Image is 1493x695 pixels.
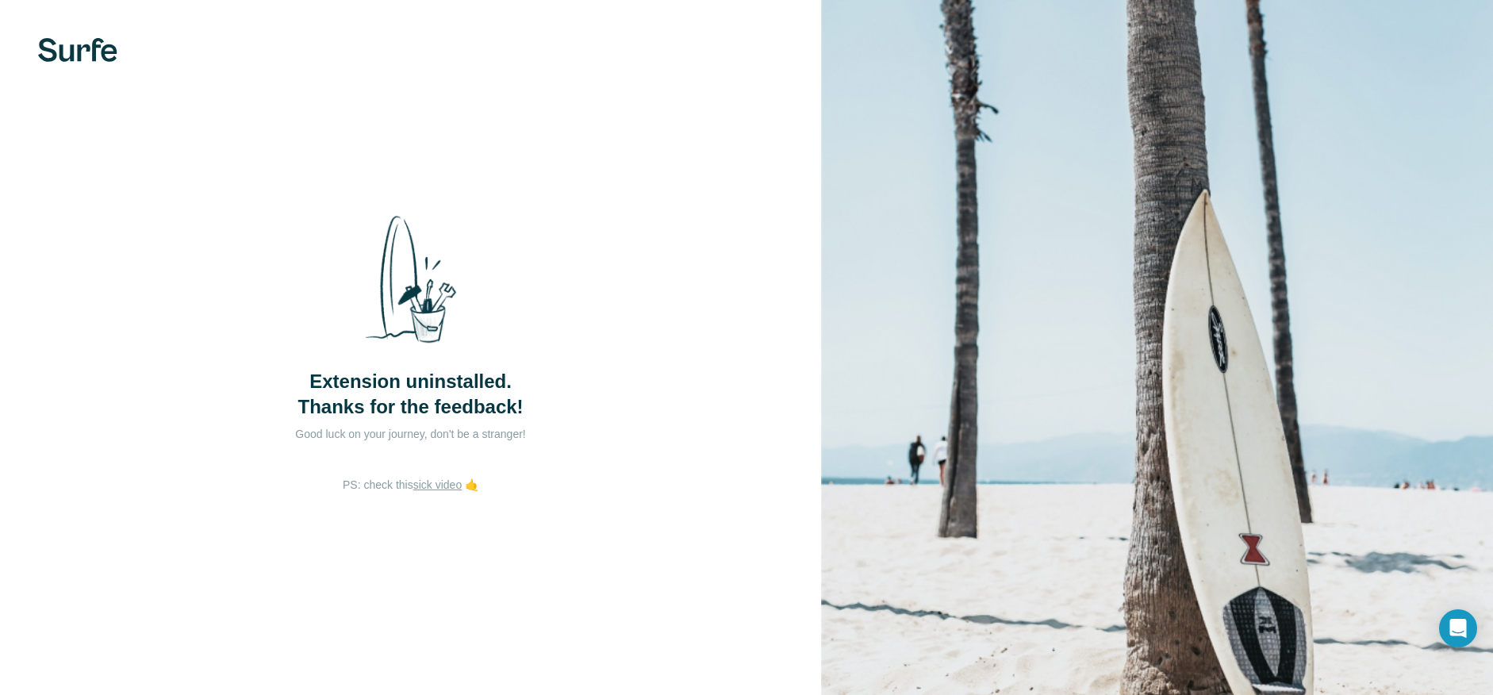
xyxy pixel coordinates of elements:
img: Surfe Stock Photo - Selling good vibes [351,202,470,356]
span: Extension uninstalled. Thanks for the feedback! [298,369,524,420]
p: Good luck on your journey, don't be a stranger! [252,426,570,442]
div: Open Intercom Messenger [1439,609,1477,647]
p: PS: check this 🤙 [343,477,478,493]
img: Surfe's logo [38,38,117,62]
a: sick video [413,478,462,491]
